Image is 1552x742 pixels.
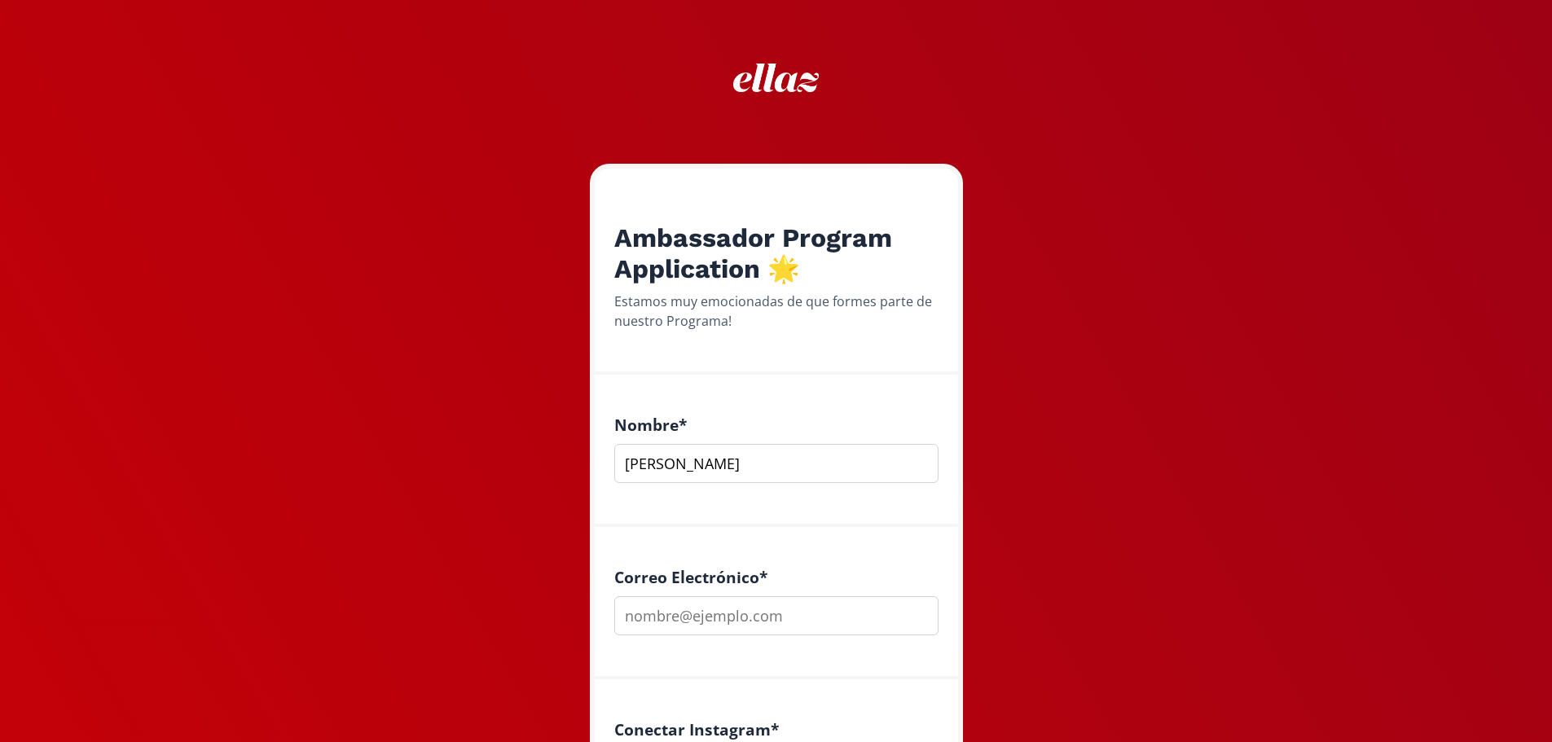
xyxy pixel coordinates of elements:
div: Estamos muy emocionadas de que formes parte de nuestro Programa! [614,292,939,331]
input: Escribe aquí tu respuesta... [614,444,939,483]
img: ew9eVGDHp6dD [733,64,819,92]
input: nombre@ejemplo.com [614,596,939,635]
h4: Correo Electrónico * [614,568,939,586]
h4: Conectar Instagram * [614,720,939,739]
h4: Nombre * [614,415,939,434]
h2: Ambassador Program Application 🌟 [614,222,939,285]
